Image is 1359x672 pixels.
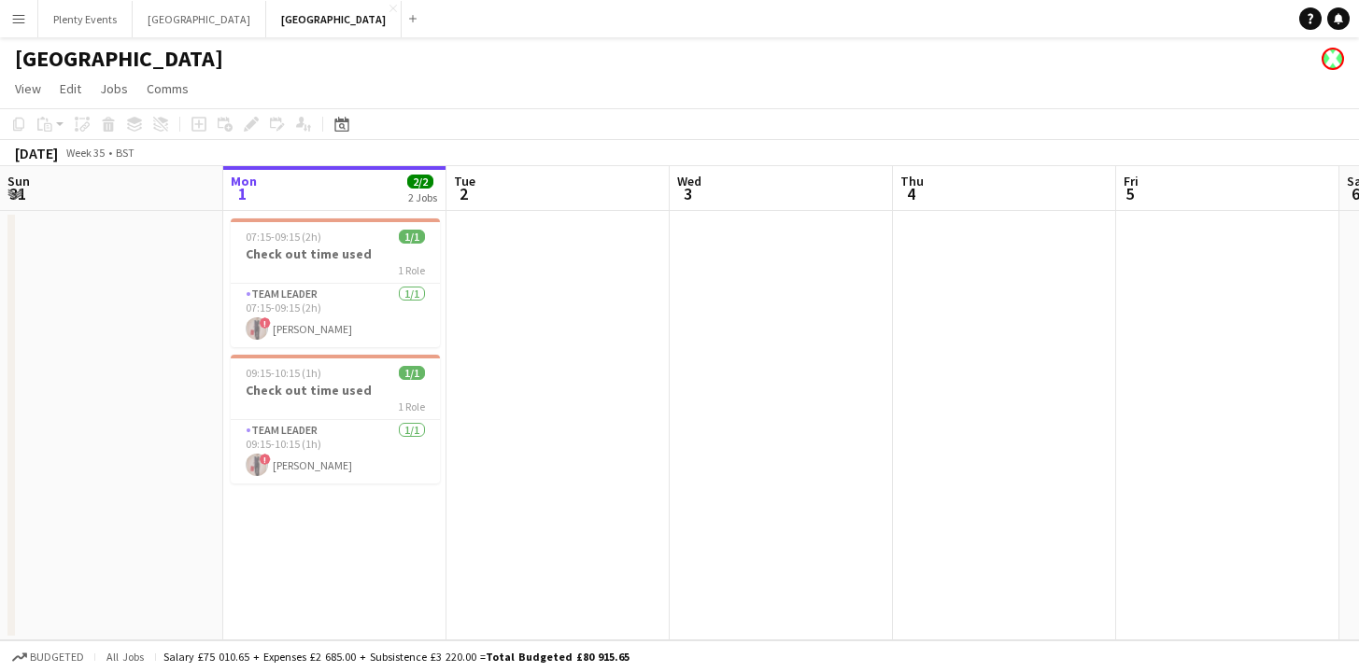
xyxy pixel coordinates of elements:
span: ! [260,454,271,465]
span: 5 [1121,183,1139,204]
span: Wed [677,173,701,189]
span: 2 [451,183,475,204]
span: Budgeted [30,651,84,664]
button: [GEOGRAPHIC_DATA] [133,1,266,37]
h1: [GEOGRAPHIC_DATA] [15,45,223,73]
span: 4 [898,183,924,204]
a: Jobs [92,77,135,101]
span: Tue [454,173,475,189]
a: Edit [52,77,89,101]
span: 1 [228,183,257,204]
a: Comms [139,77,196,101]
h3: Check out time used [231,245,440,262]
app-job-card: 09:15-10:15 (1h)1/1Check out time used1 RoleTeam Leader1/109:15-10:15 (1h)![PERSON_NAME] [231,355,440,483]
span: 1 Role [398,399,425,413]
span: 31 [5,183,30,204]
span: Edit [60,80,81,97]
span: 1/1 [399,230,425,244]
app-job-card: 07:15-09:15 (2h)1/1Check out time used1 RoleTeam Leader1/107:15-09:15 (2h)![PERSON_NAME] [231,218,440,347]
app-card-role: Team Leader1/107:15-09:15 (2h)![PERSON_NAME] [231,284,440,347]
span: 2/2 [407,175,433,189]
button: Plenty Events [38,1,133,37]
span: Comms [147,80,189,97]
span: 1 Role [398,263,425,277]
span: All jobs [103,650,148,664]
a: View [7,77,49,101]
span: Mon [231,173,257,189]
span: 1/1 [399,366,425,380]
span: 09:15-10:15 (1h) [246,366,321,380]
button: [GEOGRAPHIC_DATA] [266,1,402,37]
div: BST [116,146,134,160]
span: Thu [900,173,924,189]
button: Budgeted [9,647,87,667]
span: Jobs [100,80,128,97]
span: ! [260,317,271,329]
span: Week 35 [62,146,108,160]
span: Sun [7,173,30,189]
app-user-avatar: James Runnymede [1322,48,1344,70]
span: Fri [1124,173,1139,189]
span: 3 [674,183,701,204]
span: Total Budgeted £80 915.65 [486,650,630,664]
div: 2 Jobs [408,190,437,204]
span: 07:15-09:15 (2h) [246,230,321,244]
span: View [15,80,41,97]
div: Salary £75 010.65 + Expenses £2 685.00 + Subsistence £3 220.00 = [163,650,630,664]
h3: Check out time used [231,382,440,399]
div: [DATE] [15,144,58,162]
app-card-role: Team Leader1/109:15-10:15 (1h)![PERSON_NAME] [231,420,440,483]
